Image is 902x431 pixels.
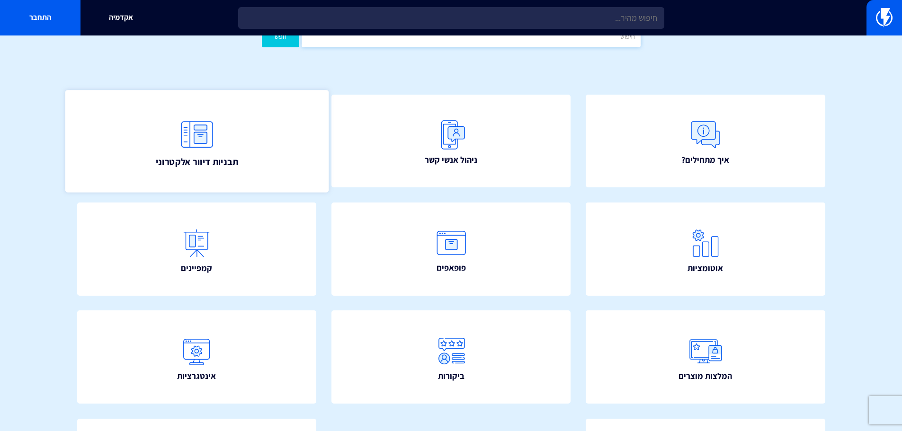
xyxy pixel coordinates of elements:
[77,310,317,404] a: אינטגרציות
[438,370,464,382] span: ביקורות
[181,262,212,274] span: קמפיינים
[177,370,216,382] span: אינטגרציות
[77,202,317,296] a: קמפיינים
[425,154,477,166] span: ניהול אנשי קשר
[302,26,640,47] input: חיפוש
[437,262,466,274] span: פופאפים
[679,370,732,382] span: המלצות מוצרים
[586,310,825,404] a: המלצות מוצרים
[155,155,238,168] span: תבניות דיוור אלקטרוני
[688,262,723,274] span: אוטומציות
[331,310,571,404] a: ביקורות
[586,202,825,296] a: אוטומציות
[331,95,571,188] a: ניהול אנשי קשר
[65,90,328,192] a: תבניות דיוור אלקטרוני
[238,7,664,29] input: חיפוש מהיר...
[681,154,729,166] span: איך מתחילים?
[262,26,300,47] button: חפש
[586,95,825,188] a: איך מתחילים?
[331,202,571,296] a: פופאפים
